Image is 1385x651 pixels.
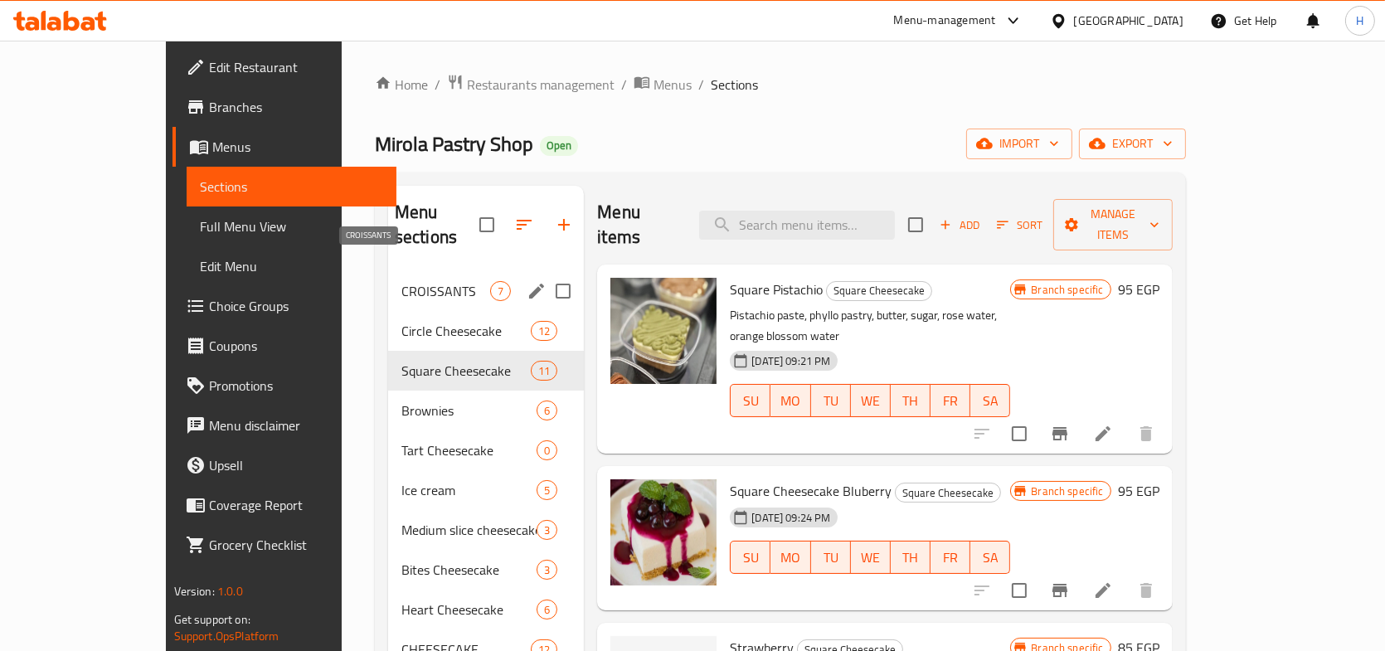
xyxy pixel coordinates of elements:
[997,216,1042,235] span: Sort
[1024,483,1110,499] span: Branch specific
[970,384,1010,417] button: SA
[745,353,837,369] span: [DATE] 09:21 PM
[1118,278,1159,301] h6: 95 EGP
[173,326,397,366] a: Coupons
[447,74,615,95] a: Restaurants management
[401,321,531,341] span: Circle Cheesecake
[173,366,397,406] a: Promotions
[200,177,384,197] span: Sections
[858,389,884,413] span: WE
[401,440,537,460] span: Tart Cheesecake
[537,483,556,498] span: 5
[979,134,1059,154] span: import
[491,284,510,299] span: 7
[711,75,758,95] span: Sections
[401,480,537,500] span: Ice cream
[1040,414,1080,454] button: Branch-specific-item
[388,351,584,391] div: Square Cheesecake11
[532,323,556,339] span: 12
[209,97,384,117] span: Branches
[811,541,851,574] button: TU
[818,389,844,413] span: TU
[730,277,823,302] span: Square Pistachio
[730,541,770,574] button: SU
[524,279,549,304] button: edit
[1002,416,1037,451] span: Select to update
[1126,414,1166,454] button: delete
[537,522,556,538] span: 3
[388,391,584,430] div: Brownies6
[970,541,1010,574] button: SA
[730,305,1010,347] p: Pistachio paste, phyllo pastry, butter, sugar, rose water, orange blossom water
[895,483,1001,503] div: Square Cheesecake
[401,361,531,381] span: Square Cheesecake
[1040,571,1080,610] button: Branch-specific-item
[388,271,584,311] div: CROISSANTS7edit
[209,495,384,515] span: Coverage Report
[937,546,964,570] span: FR
[469,207,504,242] span: Select all sections
[187,206,397,246] a: Full Menu View
[1126,571,1166,610] button: delete
[435,75,440,95] li: /
[826,281,932,301] div: Square Cheesecake
[931,384,970,417] button: FR
[173,406,397,445] a: Menu disclaimer
[777,546,804,570] span: MO
[531,361,557,381] div: items
[388,550,584,590] div: Bites Cheesecake3
[490,281,511,301] div: items
[173,87,397,127] a: Branches
[537,602,556,618] span: 6
[401,281,490,301] span: CROISSANTS
[1074,12,1183,30] div: [GEOGRAPHIC_DATA]
[966,129,1072,159] button: import
[851,541,891,574] button: WE
[993,212,1047,238] button: Sort
[1092,134,1173,154] span: export
[537,401,557,420] div: items
[777,389,804,413] span: MO
[537,443,556,459] span: 0
[1002,573,1037,608] span: Select to update
[1079,129,1186,159] button: export
[610,479,717,585] img: Square Cheesecake Bluberry
[818,546,844,570] span: TU
[858,546,884,570] span: WE
[173,286,397,326] a: Choice Groups
[891,541,931,574] button: TH
[401,520,537,540] div: Medium slice cheesecake
[395,200,479,250] h2: Menu sections
[1356,12,1363,30] span: H
[173,47,397,87] a: Edit Restaurant
[212,137,384,157] span: Menus
[209,376,384,396] span: Promotions
[891,384,931,417] button: TH
[537,480,557,500] div: items
[537,403,556,419] span: 6
[209,535,384,555] span: Grocery Checklist
[187,246,397,286] a: Edit Menu
[401,401,537,420] span: Brownies
[174,625,279,647] a: Support.OpsPlatform
[737,389,764,413] span: SU
[827,281,931,300] span: Square Cheesecake
[745,510,837,526] span: [DATE] 09:24 PM
[851,384,891,417] button: WE
[537,562,556,578] span: 3
[401,560,537,580] div: Bites Cheesecake
[699,211,895,240] input: search
[931,541,970,574] button: FR
[1118,479,1159,503] h6: 95 EGP
[937,389,964,413] span: FR
[173,525,397,565] a: Grocery Checklist
[730,479,892,503] span: Square Cheesecake Bluberry
[504,205,544,245] span: Sort sections
[1067,204,1159,245] span: Manage items
[388,470,584,510] div: Ice cream5
[933,212,986,238] span: Add item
